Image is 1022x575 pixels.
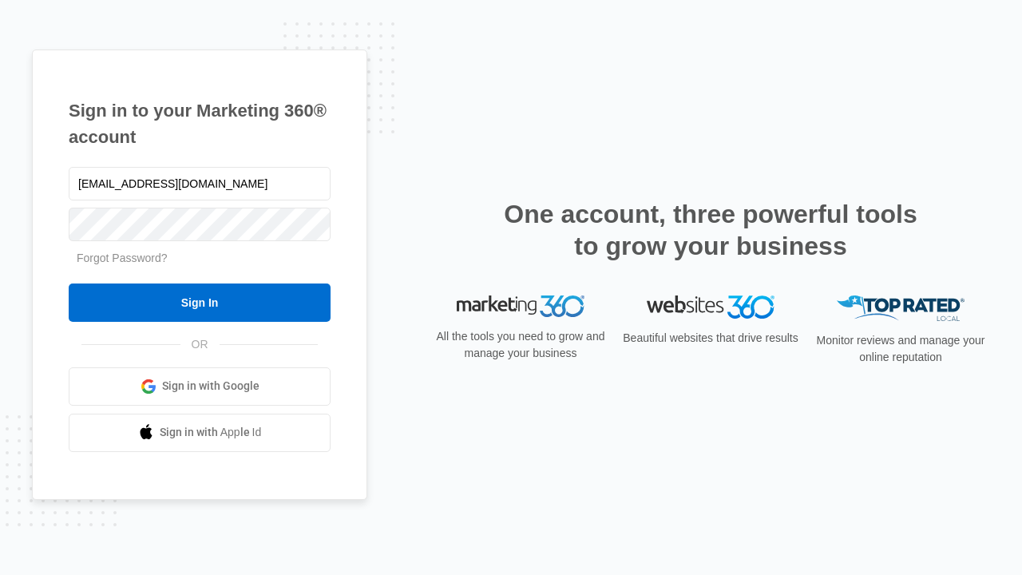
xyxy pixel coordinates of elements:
[837,295,965,322] img: Top Rated Local
[180,336,220,353] span: OR
[160,424,262,441] span: Sign in with Apple Id
[69,97,331,150] h1: Sign in to your Marketing 360® account
[69,414,331,452] a: Sign in with Apple Id
[77,252,168,264] a: Forgot Password?
[499,198,922,262] h2: One account, three powerful tools to grow your business
[647,295,774,319] img: Websites 360
[811,332,990,366] p: Monitor reviews and manage your online reputation
[69,167,331,200] input: Email
[69,284,331,322] input: Sign In
[69,367,331,406] a: Sign in with Google
[621,330,800,347] p: Beautiful websites that drive results
[457,295,584,318] img: Marketing 360
[431,328,610,362] p: All the tools you need to grow and manage your business
[162,378,259,395] span: Sign in with Google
